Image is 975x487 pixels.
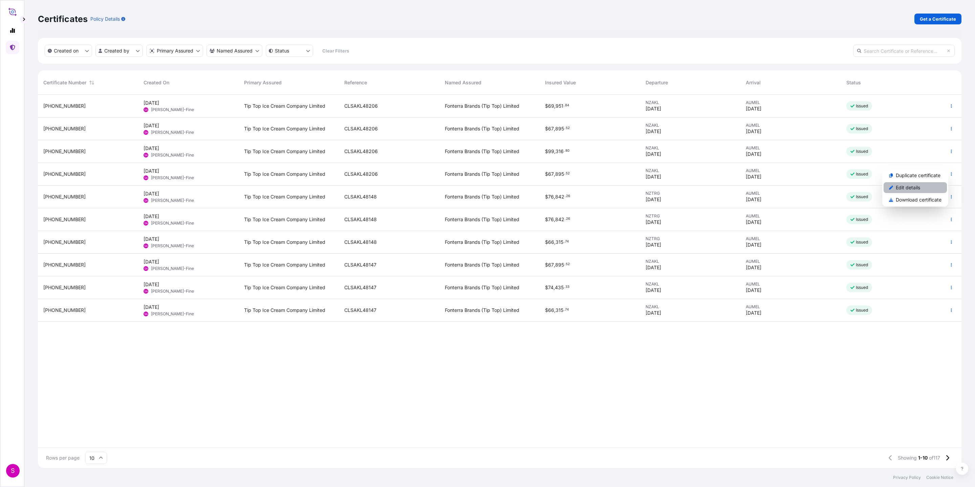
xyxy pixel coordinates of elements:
a: Edit details [884,182,947,193]
p: Get a Certificate [920,16,956,22]
p: Edit details [896,184,920,191]
div: Actions [882,169,948,207]
p: Policy Details [90,16,120,22]
a: Download certificate [884,194,947,205]
p: Certificates [38,14,88,24]
a: Duplicate certificate [884,170,947,181]
p: Duplicate certificate [896,172,940,179]
p: Download certificate [896,196,941,203]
